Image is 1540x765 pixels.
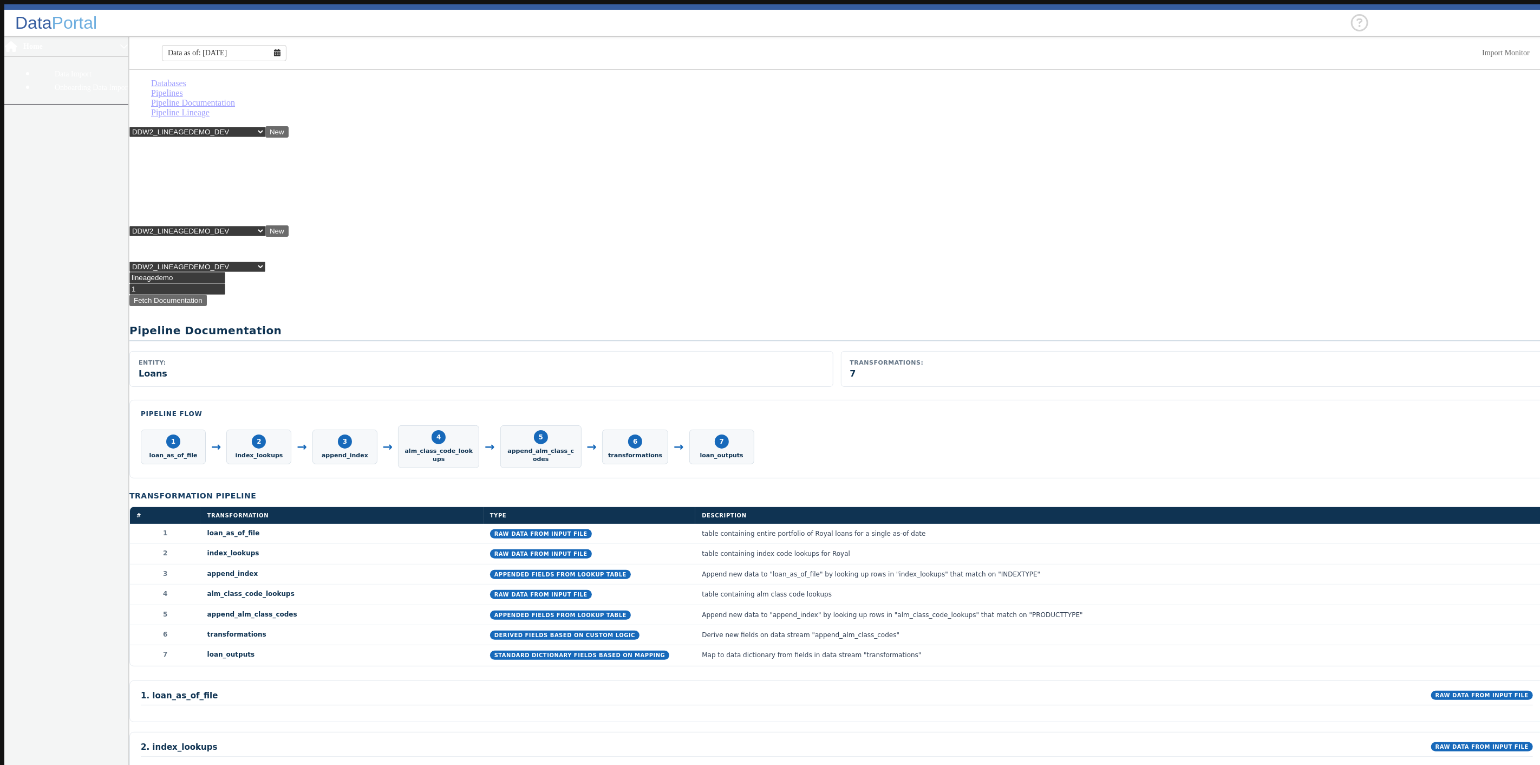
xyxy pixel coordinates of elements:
div: loan_as_of_file [149,452,198,459]
td: 6 [130,625,201,645]
div: 7 [715,435,729,449]
td: loan_outputs [201,645,484,665]
td: 4 [130,585,201,605]
td: [EMAIL_ADDRESS][DOMAIN_NAME] [469,250,619,261]
td: 7 [130,645,201,665]
div: 6 [628,435,642,449]
td: alm_class_code_lookups [201,585,484,605]
strong: Created: [129,207,162,216]
span: standard dictionary fields based on mapping [490,651,670,660]
div: append_index [322,452,368,459]
div: Help [1351,14,1368,31]
span: Transformations: [850,359,1536,366]
th: Version [177,238,206,249]
td: c0bcedf7a04700bc5c06ebbb2f4f3927c700ba267a32bee7ffd2f9aaa1a202c9 [207,250,468,261]
input: Pipeline Name [129,272,225,283]
td: transformations [201,625,484,645]
div: → [674,441,683,453]
th: Transformation [201,507,484,524]
th: Hash [207,238,468,249]
span: appended fields from lookup table [490,570,631,579]
div: → [485,441,494,453]
div: → [587,441,597,453]
div: 5 [534,430,548,444]
a: This is available for Darling Employees only [1483,49,1530,57]
th: Modified By [469,238,619,249]
div: alm_class_code_lookups [404,448,473,463]
td: append_index [201,565,484,585]
a: Pipelines [151,88,183,98]
span: Home [22,42,120,51]
strong: User: [129,189,149,198]
td: 1 [177,250,206,261]
span: Data [15,13,52,33]
a: Pipeline Documentation [151,98,235,107]
span: raw data from input file [1431,742,1533,751]
span: derived fields based on custom logic [490,631,640,640]
ng-select: null [1368,18,1531,28]
span: 7 [850,368,1536,379]
td: 3 [130,565,201,585]
div: → [211,441,221,453]
span: Data as of: [DATE] [168,49,227,57]
td: loan_as_of_file [201,524,484,544]
span: raw data from input file [1431,691,1533,700]
button: New [265,225,289,237]
a: Databases [151,79,186,88]
span: Portal [52,13,97,33]
td: [DATE] 20:32:26.171000 [620,250,710,261]
strong: 2. index_lookups [141,742,217,752]
span: raw data from input file [490,529,592,539]
a: Onboarding Data Import [36,81,119,94]
strong: Name: [129,170,154,179]
div: 3 [338,435,352,449]
div: 2 [252,435,266,449]
th: Modified At [620,238,710,249]
a: Data Import [36,67,119,81]
div: transformations [608,452,662,459]
td: append_alm_class_codes [201,605,484,625]
div: → [383,441,393,453]
h6: PIPELINE FLOW [141,410,1533,418]
td: 5 [130,605,201,625]
span: Entity: [139,359,824,366]
button: Fetch Documentation [129,295,207,306]
a: Pipeline Lineage [151,108,210,117]
div: loan_outputs [700,452,743,459]
td: lineagedemo [130,250,176,261]
div: → [297,441,306,453]
td: index_lookups [201,544,484,564]
span: appended fields from lookup table [490,611,631,620]
button: New [265,126,289,138]
strong: 1. loan_as_of_file [141,691,218,701]
span: raw data from input file [490,549,592,559]
th: Type [484,507,696,524]
p-accordion-content: Home [4,57,128,104]
div: append_alm_class_codes [506,448,576,463]
th: # [130,507,201,524]
th: Name [130,238,176,249]
span: raw data from input file [490,590,592,599]
td: 2 [130,544,201,564]
div: 4 [432,430,446,444]
div: 1 [166,435,180,449]
input: Pipeline Version [129,283,225,295]
span: Loans [139,368,824,379]
div: index_lookups [235,452,283,459]
td: 1 [130,524,201,544]
p-accordion-header: Home [4,37,128,57]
